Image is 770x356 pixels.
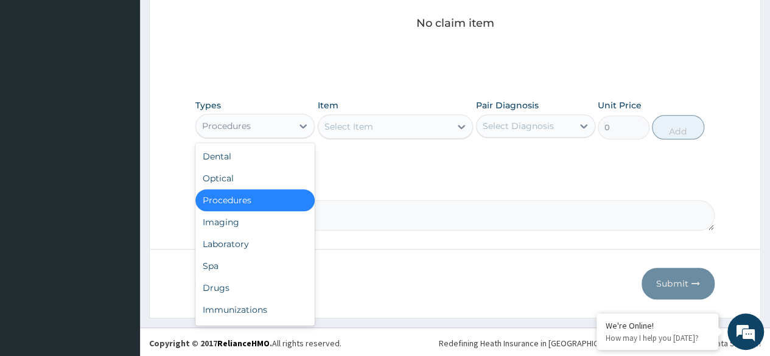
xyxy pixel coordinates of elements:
div: Minimize live chat window [200,6,229,35]
div: Procedures [195,189,315,211]
textarea: Type your message and hit 'Enter' [6,231,232,274]
div: Procedures [202,120,251,132]
div: We're Online! [606,320,709,331]
div: Laboratory [195,233,315,255]
button: Add [652,115,704,139]
label: Item [318,99,338,111]
div: Optical [195,167,315,189]
label: Pair Diagnosis [476,99,539,111]
div: Immunizations [195,299,315,321]
div: Chat with us now [63,68,205,84]
div: Others [195,321,315,343]
label: Unit Price [598,99,642,111]
strong: Copyright © 2017 . [149,338,272,349]
p: No claim item [416,17,494,29]
a: RelianceHMO [217,338,270,349]
div: Dental [195,145,315,167]
p: How may I help you today? [606,333,709,343]
img: d_794563401_company_1708531726252_794563401 [23,61,49,91]
label: Types [195,100,221,111]
div: Redefining Heath Insurance in [GEOGRAPHIC_DATA] using Telemedicine and Data Science! [439,337,761,349]
div: Spa [195,255,315,277]
button: Submit [642,268,715,299]
div: Imaging [195,211,315,233]
div: Drugs [195,277,315,299]
span: We're online! [71,103,168,226]
label: Comment [195,183,715,194]
div: Select Item [324,120,373,133]
div: Select Diagnosis [483,120,554,132]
